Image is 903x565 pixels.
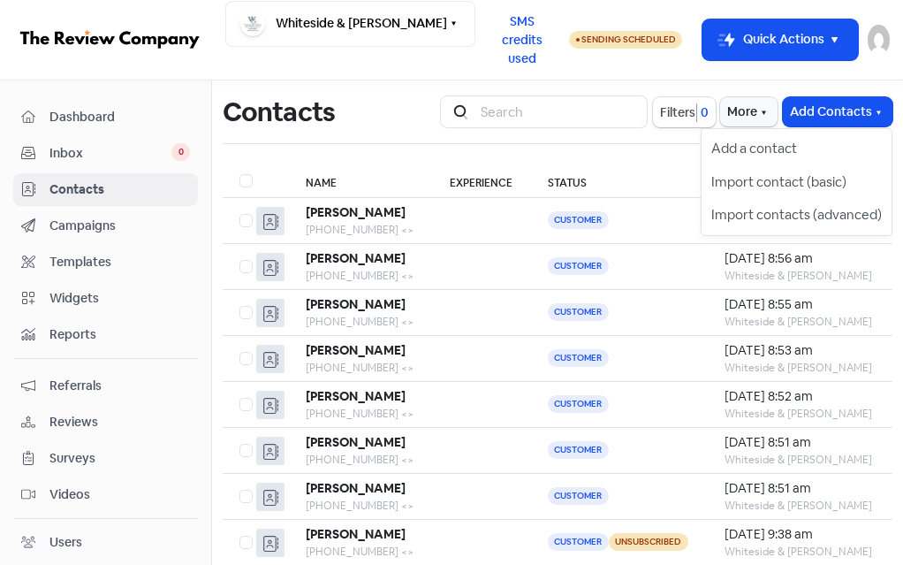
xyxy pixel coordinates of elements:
[725,387,876,406] div: [DATE] 8:52 am
[49,325,190,344] span: Reports
[720,97,778,126] button: More
[13,282,198,315] a: Widgets
[13,137,198,170] a: Inbox 0
[548,487,609,505] span: Customer
[548,257,609,275] span: Customer
[548,211,609,229] span: Customer
[548,441,609,459] span: Customer
[609,533,688,551] span: Unsubscribed
[868,25,890,55] img: User
[290,164,434,198] th: Name
[13,406,198,439] a: Reviews
[49,108,190,126] span: Dashboard
[306,526,406,542] b: [PERSON_NAME]
[725,544,876,560] div: Whiteside & [PERSON_NAME]
[471,95,649,129] input: Search
[548,533,609,551] span: Customer
[49,449,190,468] span: Surveys
[306,544,416,560] div: [PHONE_NUMBER] <>
[306,434,406,450] b: [PERSON_NAME]
[306,498,416,514] div: [PHONE_NUMBER] <>
[49,180,190,199] span: Contacts
[548,303,609,321] span: Customer
[306,296,406,312] b: [PERSON_NAME]
[725,249,876,268] div: [DATE] 8:56 am
[569,30,682,50] a: Sending Scheduled
[49,485,190,504] span: Videos
[725,360,876,376] div: Whiteside & [PERSON_NAME]
[702,165,892,199] button: Import contact (basic)
[697,103,709,122] span: 0
[225,1,475,48] button: Whiteside & [PERSON_NAME]
[306,268,416,284] div: [PHONE_NUMBER] <>
[13,210,198,242] a: Campaigns
[725,498,876,514] div: Whiteside & [PERSON_NAME]
[49,144,171,163] span: Inbox
[306,204,406,220] b: [PERSON_NAME]
[548,349,609,367] span: Customer
[306,222,416,238] div: [PHONE_NUMBER] <>
[13,526,198,559] a: Users
[306,314,416,330] div: [PHONE_NUMBER] <>
[725,433,876,452] div: [DATE] 8:51 am
[725,341,876,360] div: [DATE] 8:53 am
[725,268,876,284] div: Whiteside & [PERSON_NAME]
[306,342,406,358] b: [PERSON_NAME]
[702,19,859,61] button: Quick Actions
[13,101,198,134] a: Dashboard
[306,480,406,496] b: [PERSON_NAME]
[306,406,416,422] div: [PHONE_NUMBER] <>
[433,164,531,198] th: Experience
[475,30,569,47] a: SMS credits used
[49,253,190,271] span: Templates
[49,533,82,552] div: Users
[171,143,190,161] span: 0
[653,97,716,127] button: Filters0
[49,289,190,308] span: Widgets
[531,164,708,198] th: Status
[725,452,876,468] div: Whiteside & [PERSON_NAME]
[702,133,892,166] button: Add a contact
[306,388,406,404] b: [PERSON_NAME]
[306,360,416,376] div: [PHONE_NUMBER] <>
[49,413,190,431] span: Reviews
[660,103,695,122] span: Filters
[725,314,876,330] div: Whiteside & [PERSON_NAME]
[725,525,876,544] div: [DATE] 9:38 am
[13,478,198,511] a: Videos
[306,250,406,266] b: [PERSON_NAME]
[702,199,892,233] button: Import contacts (advanced)
[223,86,335,139] h1: Contacts
[13,318,198,351] a: Reports
[725,406,876,422] div: Whiteside & [PERSON_NAME]
[581,34,676,45] span: Sending Scheduled
[13,370,198,402] a: Referrals
[783,97,892,126] button: Add Contacts
[725,295,876,314] div: [DATE] 8:55 am
[13,173,198,206] a: Contacts
[490,12,554,68] span: SMS credits used
[13,442,198,475] a: Surveys
[306,452,416,468] div: [PHONE_NUMBER] <>
[13,246,198,279] a: Templates
[49,217,190,235] span: Campaigns
[725,479,876,498] div: [DATE] 8:51 am
[548,395,609,413] span: Customer
[49,377,190,395] span: Referrals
